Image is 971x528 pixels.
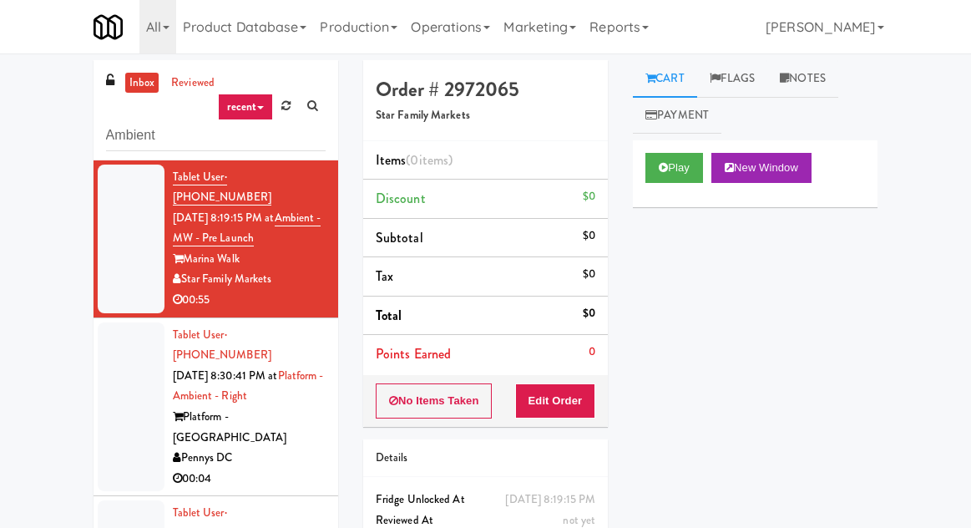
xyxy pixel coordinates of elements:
a: Notes [767,60,838,98]
a: reviewed [167,73,219,94]
div: Pennys DC [173,448,326,469]
span: [DATE] 8:30:41 PM at [173,368,278,383]
div: Star Family Markets [173,269,326,290]
a: recent [218,94,273,120]
li: Tablet User· [PHONE_NUMBER][DATE] 8:19:15 PM atAmbient - MW - Pre LaunchMarina WalkStar Family Ma... [94,160,338,318]
div: 0 [589,342,595,363]
span: Tax [376,267,393,286]
div: $0 [583,226,595,246]
span: not yet [563,512,595,528]
a: Tablet User· [PHONE_NUMBER] [173,169,271,206]
a: Flags [697,60,768,98]
span: Discount [376,189,426,208]
button: Edit Order [515,383,596,419]
div: Details [376,448,595,469]
button: New Window [711,153,812,183]
span: [DATE] 8:19:15 PM at [173,210,275,226]
div: 00:55 [173,290,326,311]
span: Points Earned [376,344,451,363]
div: $0 [583,186,595,207]
li: Tablet User· [PHONE_NUMBER][DATE] 8:30:41 PM atPlatform - Ambient - RightPlatform - [GEOGRAPHIC_D... [94,318,338,497]
a: Cart [633,60,697,98]
div: [DATE] 8:19:15 PM [505,490,595,510]
div: Platform - [GEOGRAPHIC_DATA] [173,407,326,448]
span: Total [376,306,402,325]
a: Tablet User· [PHONE_NUMBER] [173,327,271,363]
div: 00:04 [173,469,326,490]
h5: Star Family Markets [376,109,595,122]
div: Fridge Unlocked At [376,490,595,510]
span: Subtotal [376,228,423,247]
button: No Items Taken [376,383,493,419]
input: Search vision orders [106,120,326,151]
div: Marina Walk [173,249,326,270]
div: $0 [583,303,595,324]
ng-pluralize: items [419,150,449,170]
button: Play [645,153,703,183]
img: Micromart [94,13,123,42]
a: inbox [125,73,159,94]
div: $0 [583,264,595,285]
span: (0 ) [406,150,453,170]
a: Payment [633,97,721,135]
span: Items [376,150,453,170]
h4: Order # 2972065 [376,79,595,100]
